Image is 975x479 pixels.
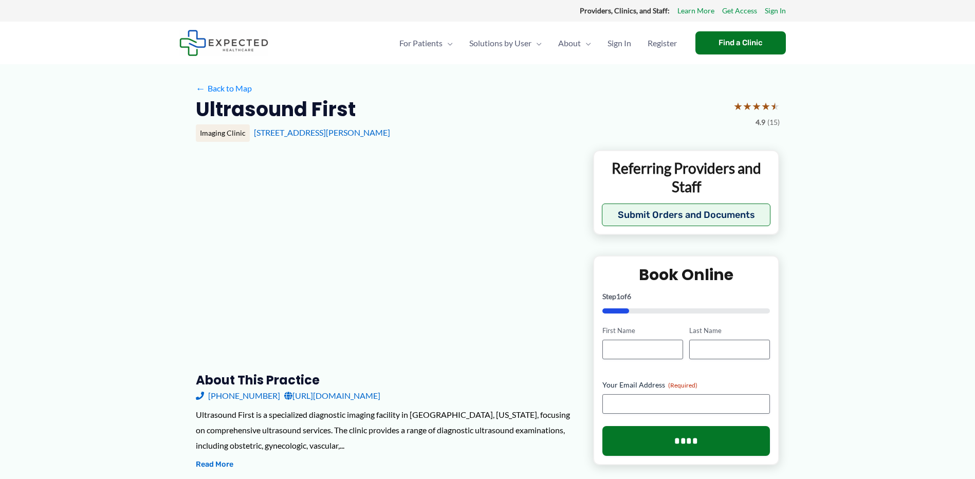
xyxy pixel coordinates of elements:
[668,381,697,389] span: (Required)
[196,458,233,471] button: Read More
[599,25,639,61] a: Sign In
[196,83,206,93] span: ←
[531,25,542,61] span: Menu Toggle
[461,25,550,61] a: Solutions by UserMenu Toggle
[443,25,453,61] span: Menu Toggle
[627,292,631,301] span: 6
[648,25,677,61] span: Register
[770,97,780,116] span: ★
[756,116,765,129] span: 4.9
[196,407,577,453] div: Ultrasound First is a specialized diagnostic imaging facility in [GEOGRAPHIC_DATA], [US_STATE], f...
[469,25,531,61] span: Solutions by User
[254,127,390,137] a: [STREET_ADDRESS][PERSON_NAME]
[695,31,786,54] a: Find a Clinic
[196,388,280,403] a: [PHONE_NUMBER]
[602,326,683,336] label: First Name
[284,388,380,403] a: [URL][DOMAIN_NAME]
[616,292,620,301] span: 1
[580,6,670,15] strong: Providers, Clinics, and Staff:
[391,25,685,61] nav: Primary Site Navigation
[722,4,757,17] a: Get Access
[608,25,631,61] span: Sign In
[550,25,599,61] a: AboutMenu Toggle
[196,372,577,388] h3: About this practice
[391,25,461,61] a: For PatientsMenu Toggle
[761,97,770,116] span: ★
[765,4,786,17] a: Sign In
[196,81,252,96] a: ←Back to Map
[602,380,770,390] label: Your Email Address
[602,204,771,226] button: Submit Orders and Documents
[733,97,743,116] span: ★
[602,159,771,196] p: Referring Providers and Staff
[752,97,761,116] span: ★
[689,326,770,336] label: Last Name
[179,30,268,56] img: Expected Healthcare Logo - side, dark font, small
[196,124,250,142] div: Imaging Clinic
[602,293,770,300] p: Step of
[767,116,780,129] span: (15)
[602,265,770,285] h2: Book Online
[639,25,685,61] a: Register
[558,25,581,61] span: About
[581,25,591,61] span: Menu Toggle
[677,4,714,17] a: Learn More
[743,97,752,116] span: ★
[399,25,443,61] span: For Patients
[196,97,356,122] h2: Ultrasound First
